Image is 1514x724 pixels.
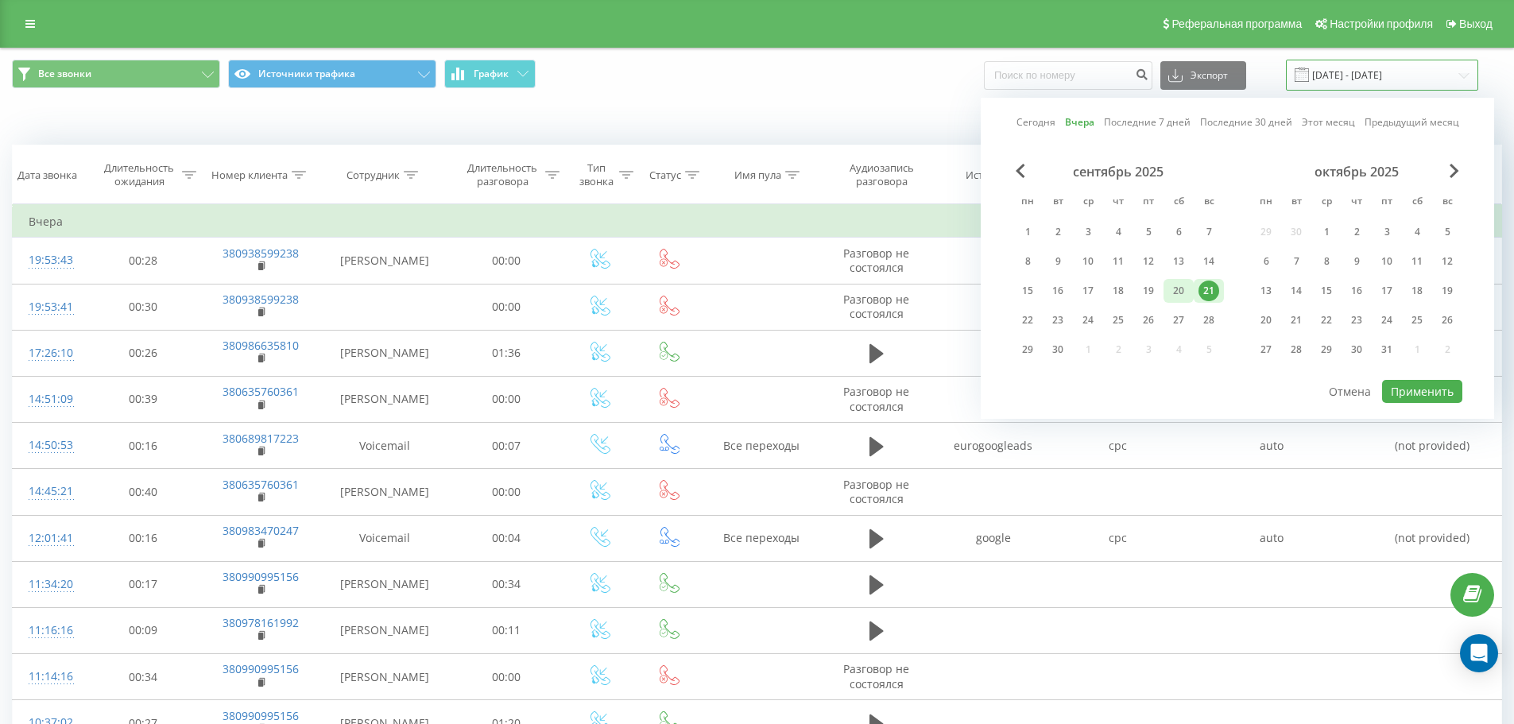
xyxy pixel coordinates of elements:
[463,161,542,188] div: Длительность разговора
[1013,220,1043,244] div: пн 1 сент. 2025 г.
[1365,114,1459,130] a: Предыдущий месяц
[1108,310,1129,331] div: 25
[1194,279,1224,303] div: вс 21 сент. 2025 г.
[1164,279,1194,303] div: сб 20 сент. 2025 г.
[100,161,179,188] div: Длительность ожидания
[12,60,220,88] button: Все звонки
[1017,339,1038,360] div: 29
[843,246,909,275] span: Разговор не состоялся
[1286,281,1307,301] div: 14
[843,477,909,506] span: Разговор не состоялся
[1437,281,1458,301] div: 19
[1342,250,1372,273] div: чт 9 окт. 2025 г.
[1460,634,1498,672] div: Open Intercom Messenger
[1437,251,1458,272] div: 12
[29,384,70,415] div: 14:51:09
[1320,380,1380,403] button: Отмена
[1047,310,1068,331] div: 23
[13,206,1502,238] td: Вчера
[1078,222,1098,242] div: 3
[1194,250,1224,273] div: вс 14 сент. 2025 г.
[320,330,449,376] td: [PERSON_NAME]
[1286,310,1307,331] div: 21
[449,654,564,700] td: 00:00
[1342,308,1372,332] div: чт 23 окт. 2025 г.
[1405,191,1429,215] abbr: суббота
[1133,250,1164,273] div: пт 12 сент. 2025 г.
[1459,17,1493,30] span: Выход
[1286,339,1307,360] div: 28
[1168,222,1189,242] div: 6
[1013,279,1043,303] div: пн 15 сент. 2025 г.
[1372,250,1402,273] div: пт 10 окт. 2025 г.
[449,238,564,284] td: 00:00
[1073,220,1103,244] div: ср 3 сент. 2025 г.
[223,246,299,261] a: 380938599238
[1377,251,1397,272] div: 10
[1311,250,1342,273] div: ср 8 окт. 2025 г.
[1013,308,1043,332] div: пн 22 сент. 2025 г.
[1377,222,1397,242] div: 3
[1076,191,1100,215] abbr: среда
[1073,308,1103,332] div: ср 24 сент. 2025 г.
[1194,308,1224,332] div: вс 28 сент. 2025 г.
[1311,338,1342,362] div: ср 29 окт. 2025 г.
[1346,222,1367,242] div: 2
[931,423,1055,469] td: eurogoogleads
[1315,191,1338,215] abbr: среда
[1435,191,1459,215] abbr: воскресенье
[449,515,564,561] td: 00:04
[1043,279,1073,303] div: вт 16 сент. 2025 г.
[1138,222,1159,242] div: 5
[1164,220,1194,244] div: сб 6 сент. 2025 г.
[1251,250,1281,273] div: пн 6 окт. 2025 г.
[320,238,449,284] td: [PERSON_NAME]
[86,376,201,422] td: 00:39
[1284,191,1308,215] abbr: вторник
[1402,279,1432,303] div: сб 18 окт. 2025 г.
[29,569,70,600] div: 11:34:20
[1073,250,1103,273] div: ср 10 сент. 2025 г.
[1256,310,1276,331] div: 20
[1047,251,1068,272] div: 9
[1168,281,1189,301] div: 20
[320,469,449,515] td: [PERSON_NAME]
[1437,222,1458,242] div: 5
[223,431,299,446] a: 380689817223
[1330,17,1433,30] span: Настройки профиля
[1043,338,1073,362] div: вт 30 сент. 2025 г.
[1167,191,1191,215] abbr: суббота
[1046,191,1070,215] abbr: вторник
[835,161,927,188] div: Аудиозапись разговора
[984,61,1152,90] input: Поиск по номеру
[1198,310,1219,331] div: 28
[86,607,201,653] td: 00:09
[449,376,564,422] td: 00:00
[1375,191,1399,215] abbr: пятница
[1316,251,1337,272] div: 8
[1133,220,1164,244] div: пт 5 сент. 2025 г.
[1450,164,1459,178] span: Next Month
[320,654,449,700] td: [PERSON_NAME]
[1251,308,1281,332] div: пн 20 окт. 2025 г.
[86,561,201,607] td: 00:17
[1194,220,1224,244] div: вс 7 сент. 2025 г.
[1013,164,1224,180] div: сентябрь 2025
[347,168,400,182] div: Сотрудник
[449,561,564,607] td: 00:34
[449,469,564,515] td: 00:00
[223,384,299,399] a: 380635760361
[1377,339,1397,360] div: 31
[1078,251,1098,272] div: 10
[223,292,299,307] a: 380938599238
[1286,251,1307,272] div: 7
[320,515,449,561] td: Voicemail
[1073,279,1103,303] div: ср 17 сент. 2025 г.
[578,161,615,188] div: Тип звонка
[1407,310,1427,331] div: 25
[17,168,77,182] div: Дата звонка
[86,515,201,561] td: 00:16
[1055,423,1179,469] td: cpc
[1047,339,1068,360] div: 30
[1316,310,1337,331] div: 22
